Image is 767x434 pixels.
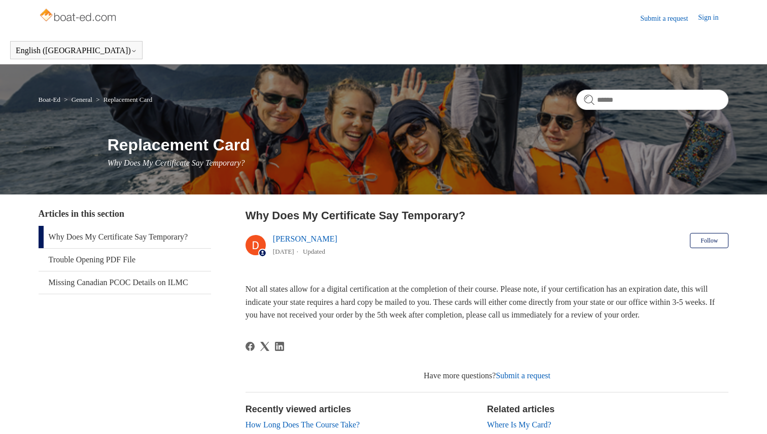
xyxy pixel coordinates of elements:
[39,6,119,26] img: Boat-Ed Help Center home page
[303,248,325,255] li: Updated
[246,342,255,351] svg: Share this page on Facebook
[275,342,284,351] svg: Share this page on LinkedIn
[39,249,211,271] a: Trouble Opening PDF File
[273,248,294,255] time: 03/01/2024, 14:22
[39,209,124,219] span: Articles in this section
[246,420,360,429] a: How Long Does The Course Take?
[108,133,729,157] h1: Replacement Card
[246,370,729,382] div: Have more questions?
[260,342,269,351] svg: Share this page on X Corp
[108,159,245,167] span: Why Does My Certificate Say Temporary?
[246,207,729,224] h2: Why Does My Certificate Say Temporary?
[576,90,728,110] input: Search
[246,403,477,416] h2: Recently viewed articles
[273,234,337,243] a: [PERSON_NAME]
[487,403,728,416] h2: Related articles
[246,285,715,319] span: Not all states allow for a digital certification at the completion of their course. Please note, ...
[103,96,152,103] a: Replacement Card
[260,342,269,351] a: X Corp
[487,420,551,429] a: Where Is My Card?
[246,342,255,351] a: Facebook
[62,96,94,103] li: General
[39,226,211,248] a: Why Does My Certificate Say Temporary?
[39,96,60,103] a: Boat-Ed
[72,96,92,103] a: General
[733,400,759,426] div: Live chat
[690,233,728,248] button: Follow Article
[16,46,137,55] button: English ([GEOGRAPHIC_DATA])
[496,371,550,380] a: Submit a request
[39,271,211,294] a: Missing Canadian PCOC Details on ILMC
[640,13,698,24] a: Submit a request
[698,12,728,24] a: Sign in
[94,96,152,103] li: Replacement Card
[275,342,284,351] a: LinkedIn
[39,96,62,103] li: Boat-Ed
